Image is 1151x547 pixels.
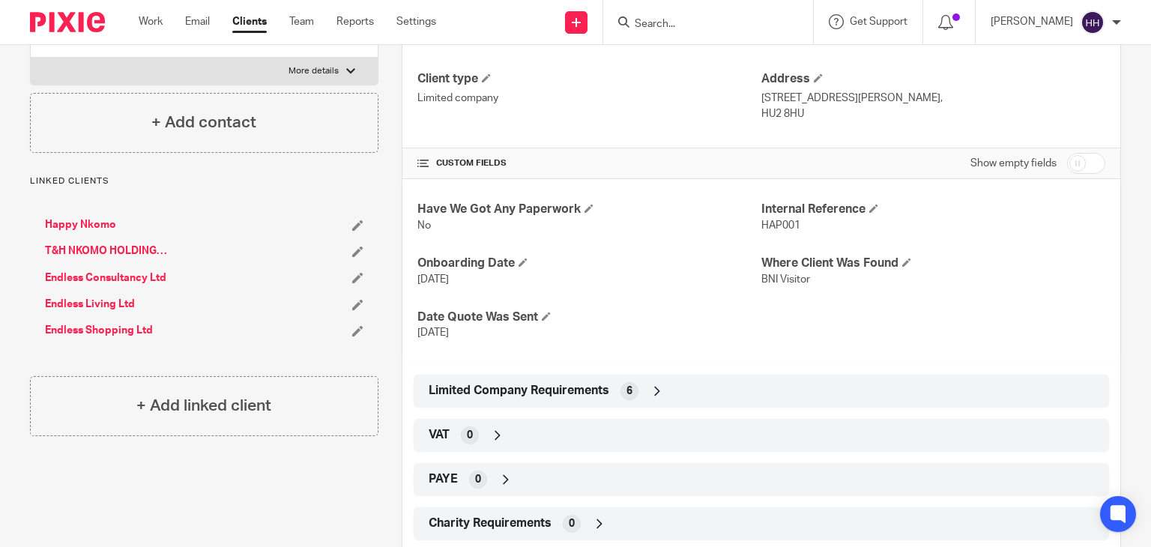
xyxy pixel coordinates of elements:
[467,428,473,443] span: 0
[1081,10,1105,34] img: svg%3E
[151,111,256,134] h4: + Add contact
[417,274,449,285] span: [DATE]
[429,383,609,399] span: Limited Company Requirements
[417,157,761,169] h4: CUSTOM FIELDS
[970,156,1057,171] label: Show empty fields
[429,471,458,487] span: PAYE
[417,202,761,217] h4: Have We Got Any Paperwork
[45,323,153,338] a: Endless Shopping Ltd
[30,12,105,32] img: Pixie
[336,14,374,29] a: Reports
[633,18,768,31] input: Search
[417,327,449,338] span: [DATE]
[185,14,210,29] a: Email
[45,217,116,232] a: Happy Nkomo
[45,271,166,285] a: Endless Consultancy Ltd
[417,91,761,106] p: Limited company
[417,256,761,271] h4: Onboarding Date
[396,14,436,29] a: Settings
[30,175,378,187] p: Linked clients
[626,384,632,399] span: 6
[417,309,761,325] h4: Date Quote Was Sent
[761,274,810,285] span: BNI Visitor
[45,244,172,259] a: T&H NKOMO HOLDINGS LTD
[429,427,450,443] span: VAT
[232,14,267,29] a: Clients
[761,256,1105,271] h4: Where Client Was Found
[417,220,431,231] span: No
[761,71,1105,87] h4: Address
[569,516,575,531] span: 0
[475,472,481,487] span: 0
[289,14,314,29] a: Team
[761,202,1105,217] h4: Internal Reference
[850,16,907,27] span: Get Support
[991,14,1073,29] p: [PERSON_NAME]
[139,14,163,29] a: Work
[761,106,1105,121] p: HU2 8HU
[45,297,135,312] a: Endless Living Ltd
[761,91,1105,106] p: [STREET_ADDRESS][PERSON_NAME],
[429,516,552,531] span: Charity Requirements
[136,394,271,417] h4: + Add linked client
[417,71,761,87] h4: Client type
[761,220,800,231] span: HAP001
[288,65,339,77] p: More details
